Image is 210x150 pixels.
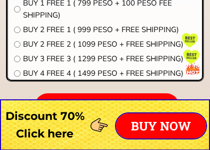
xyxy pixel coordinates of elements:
[23,38,196,50] span: BUY 2 FREE 2 ( 1099 PESO + FREE SHIPPING)
[23,67,196,79] span: BUY 4 FREE 4 ( 1499 PESO + FREE SHIPPING)
[116,113,206,138] p: BUY NOW
[23,24,196,36] span: BUY 2 FREE 1 ( 999 PESO + FREE SHIPPING)
[23,53,196,65] span: BUY 3 FREE 3 ( 1299 PESO + FREE SHIPPING)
